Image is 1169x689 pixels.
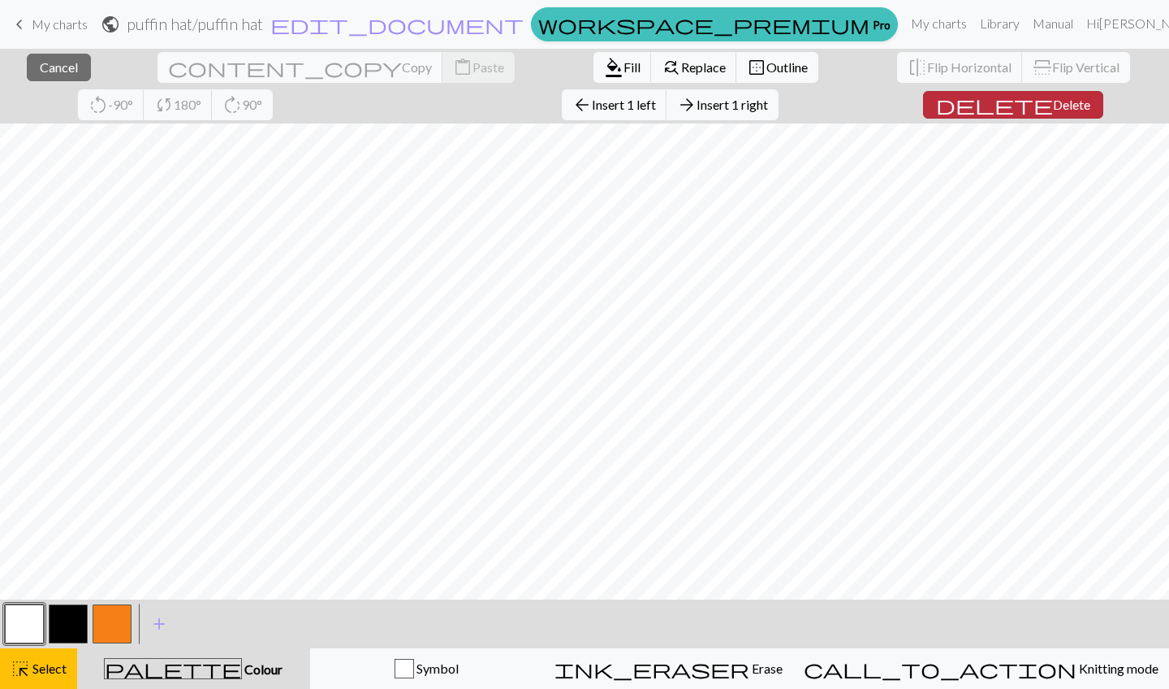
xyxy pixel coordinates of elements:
span: Outline [766,59,808,75]
span: highlight_alt [11,657,30,680]
span: find_replace [662,56,681,79]
span: arrow_forward [677,93,697,116]
h2: puffin hat / puffin hat [127,15,263,33]
a: My charts [10,11,88,38]
button: Outline [736,52,818,83]
button: Cancel [27,54,91,81]
button: Erase [544,648,793,689]
span: Insert 1 left [592,97,656,112]
span: sync [154,93,174,116]
span: add [149,613,169,635]
span: Cancel [40,59,78,75]
span: palette [105,657,241,680]
a: Pro [531,7,898,41]
span: Symbol [414,661,459,676]
span: Colour [242,661,283,677]
span: 90° [242,97,262,112]
span: rotate_left [88,93,108,116]
span: My charts [32,16,88,32]
span: Fill [623,59,641,75]
span: Delete [1053,97,1090,112]
button: Delete [923,91,1103,119]
button: Fill [593,52,652,83]
span: content_copy [168,56,402,79]
span: flip [908,56,927,79]
span: Insert 1 right [697,97,768,112]
span: Copy [402,59,432,75]
button: Replace [651,52,737,83]
button: Insert 1 right [666,89,779,120]
button: Knitting mode [793,648,1169,689]
button: Copy [157,52,443,83]
button: Flip Horizontal [897,52,1023,83]
button: -90° [78,89,145,120]
span: ink_eraser [554,657,749,680]
span: format_color_fill [604,56,623,79]
span: arrow_back [572,93,592,116]
span: delete [936,93,1053,116]
button: Flip Vertical [1022,52,1130,83]
span: Flip Horizontal [927,59,1012,75]
span: workspace_premium [538,13,869,36]
span: Flip Vertical [1052,59,1119,75]
span: -90° [108,97,133,112]
span: edit_document [270,13,524,36]
a: Library [973,7,1026,40]
span: public [101,13,120,36]
span: call_to_action [804,657,1076,680]
span: Erase [749,661,783,676]
button: Symbol [310,648,544,689]
span: 180° [174,97,201,112]
button: 180° [144,89,213,120]
button: Insert 1 left [562,89,667,120]
span: Replace [681,59,726,75]
span: keyboard_arrow_left [10,13,29,36]
span: flip [1031,58,1054,77]
span: border_outer [747,56,766,79]
a: Manual [1026,7,1080,40]
span: Knitting mode [1076,661,1158,676]
span: Select [30,661,67,676]
button: Colour [77,648,310,689]
span: rotate_right [222,93,242,116]
button: 90° [212,89,273,120]
a: My charts [904,7,973,40]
